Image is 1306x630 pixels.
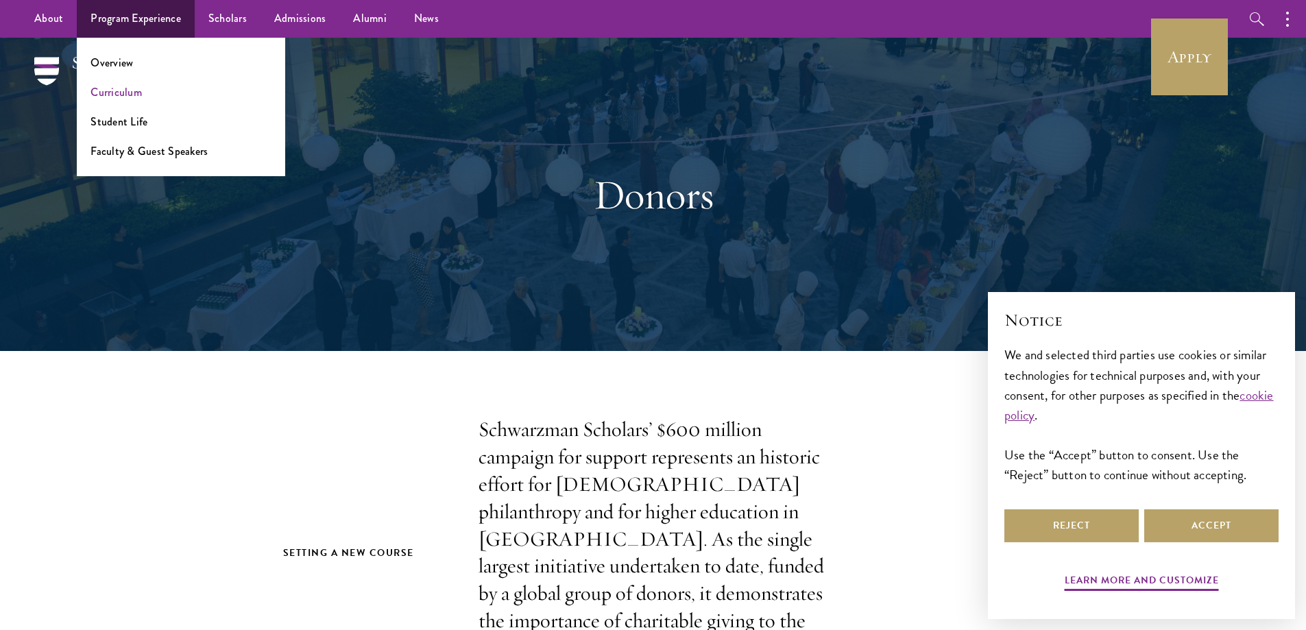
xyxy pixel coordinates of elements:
[1065,572,1219,593] button: Learn more and customize
[1004,308,1279,332] h2: Notice
[283,544,451,561] h2: Setting a new course
[1004,509,1139,542] button: Reject
[90,114,147,130] a: Student Life
[1004,385,1274,425] a: cookie policy
[90,55,133,71] a: Overview
[34,57,178,105] img: Schwarzman Scholars
[1151,19,1228,95] a: Apply
[417,170,890,219] h1: Donors
[1144,509,1279,542] button: Accept
[90,143,208,159] a: Faculty & Guest Speakers
[90,84,142,100] a: Curriculum
[1004,345,1279,484] div: We and selected third parties use cookies or similar technologies for technical purposes and, wit...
